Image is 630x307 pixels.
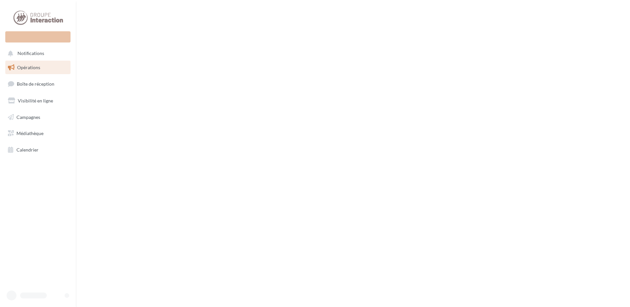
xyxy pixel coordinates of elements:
[4,110,72,124] a: Campagnes
[16,114,40,120] span: Campagnes
[18,98,53,103] span: Visibilité en ligne
[4,143,72,157] a: Calendrier
[16,147,39,153] span: Calendrier
[17,51,44,56] span: Notifications
[17,65,40,70] span: Opérations
[5,31,71,42] div: Nouvelle campagne
[4,77,72,91] a: Boîte de réception
[4,61,72,74] a: Opérations
[16,130,43,136] span: Médiathèque
[4,94,72,108] a: Visibilité en ligne
[17,81,54,87] span: Boîte de réception
[4,126,72,140] a: Médiathèque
